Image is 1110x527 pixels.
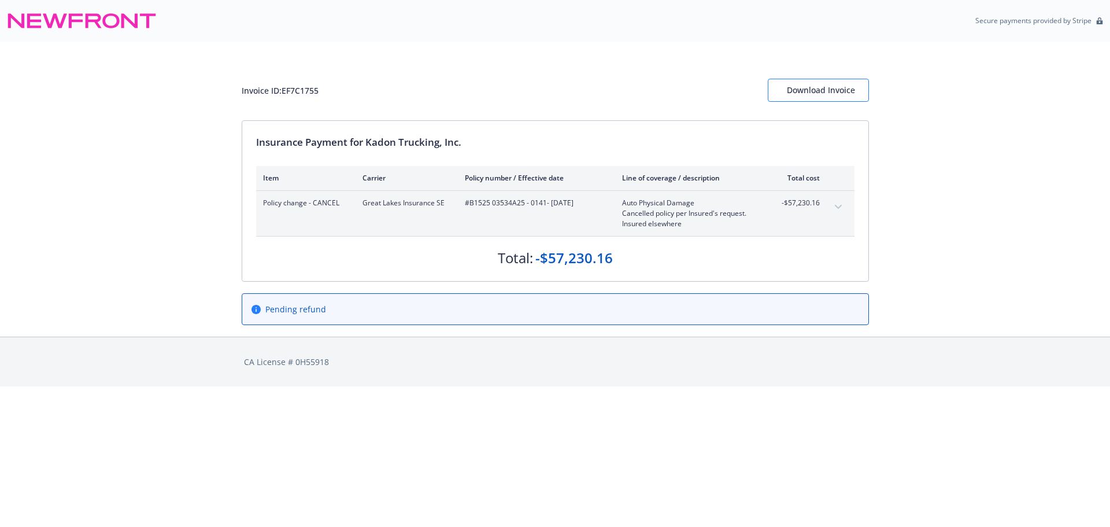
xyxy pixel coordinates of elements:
[787,79,850,101] div: Download Invoice
[465,198,604,208] span: #B1525 03534A25 - 0141 - [DATE]
[622,208,758,229] span: Cancelled policy per Insured's request. Insured elsewhere
[242,84,319,97] div: Invoice ID: EF7C1755
[362,173,446,183] div: Carrier
[829,198,848,216] button: expand content
[535,248,613,268] div: -$57,230.16
[776,198,820,208] span: -$57,230.16
[362,198,446,208] span: Great Lakes Insurance SE
[768,79,869,102] button: Download Invoice
[622,173,758,183] div: Line of coverage / description
[263,173,344,183] div: Item
[465,173,604,183] div: Policy number / Effective date
[498,248,533,268] div: Total:
[265,303,326,315] span: Pending refund
[975,16,1091,25] p: Secure payments provided by Stripe
[263,198,344,208] span: Policy change - CANCEL
[776,173,820,183] div: Total cost
[622,198,758,229] span: Auto Physical DamageCancelled policy per Insured's request. Insured elsewhere
[256,191,854,236] div: Policy change - CANCELGreat Lakes Insurance SE#B1525 03534A25 - 0141- [DATE]Auto Physical DamageC...
[256,135,854,150] div: Insurance Payment for Kadon Trucking, Inc.
[622,198,758,208] span: Auto Physical Damage
[244,356,867,368] div: CA License # 0H55918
